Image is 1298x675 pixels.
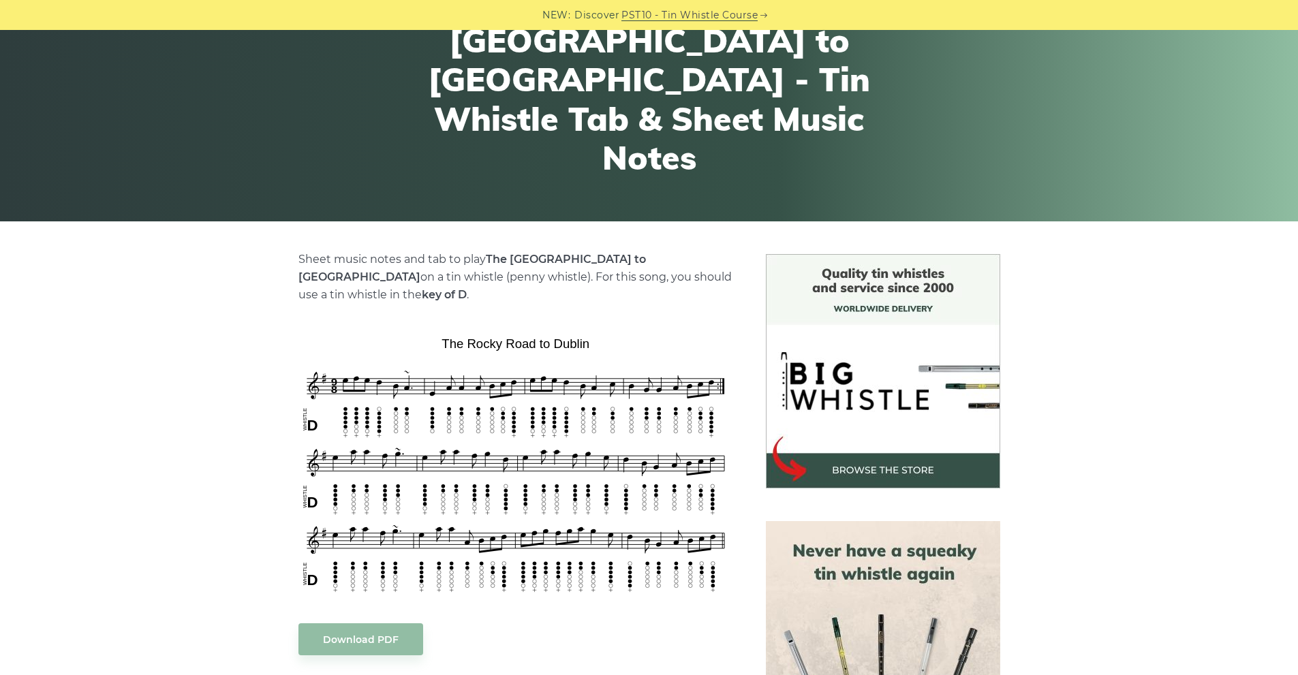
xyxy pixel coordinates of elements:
p: Sheet music notes and tab to play on a tin whistle (penny whistle). For this song, you should use... [298,251,733,304]
strong: key of D [422,288,467,301]
h1: [GEOGRAPHIC_DATA] to [GEOGRAPHIC_DATA] - Tin Whistle Tab & Sheet Music Notes [399,21,900,178]
span: NEW: [542,7,570,23]
img: The Rocky Road to Dublin Tin Whistle Tabs & Sheet Music [298,332,733,596]
span: Discover [574,7,619,23]
a: Download PDF [298,623,423,655]
a: PST10 - Tin Whistle Course [621,7,758,23]
img: BigWhistle Tin Whistle Store [766,254,1000,488]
